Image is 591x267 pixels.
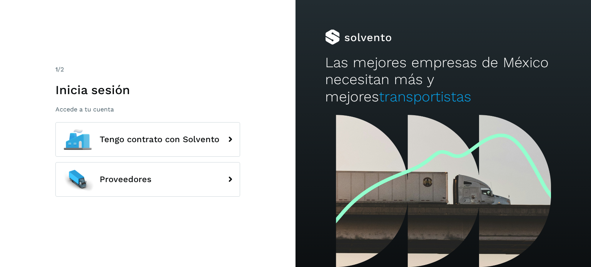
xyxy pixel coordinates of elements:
[100,175,152,184] span: Proveedores
[379,88,471,105] span: transportistas
[325,54,561,105] h2: Las mejores empresas de México necesitan más y mejores
[55,106,240,113] p: Accede a tu cuenta
[55,65,240,74] div: /2
[55,83,240,97] h1: Inicia sesión
[55,66,58,73] span: 1
[55,122,240,157] button: Tengo contrato con Solvento
[55,162,240,197] button: Proveedores
[100,135,219,144] span: Tengo contrato con Solvento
